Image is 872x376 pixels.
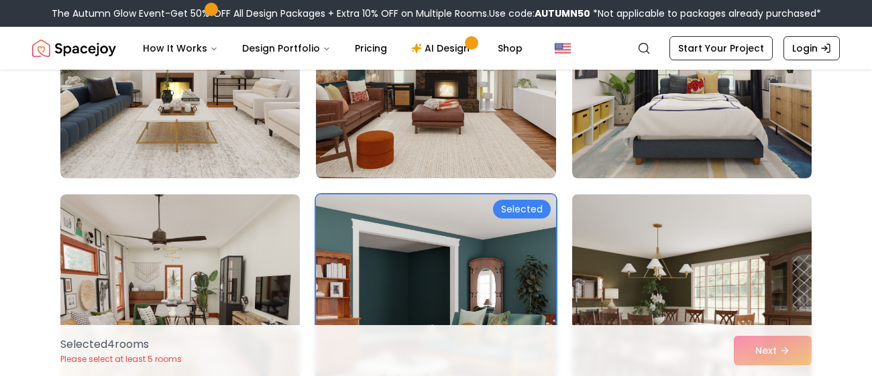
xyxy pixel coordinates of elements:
div: Selected [493,200,551,218]
a: Shop [487,35,533,62]
button: How It Works [132,35,229,62]
a: Login [783,36,840,60]
a: AI Design [400,35,484,62]
img: Spacejoy Logo [32,35,116,62]
img: United States [555,40,571,56]
p: Please select at least 5 rooms [60,354,182,365]
nav: Global [32,27,840,70]
p: Selected 4 room s [60,336,182,353]
a: Spacejoy [32,35,116,62]
span: *Not applicable to packages already purchased* [590,7,821,20]
span: Use code: [489,7,590,20]
div: The Autumn Glow Event-Get 50% OFF All Design Packages + Extra 10% OFF on Multiple Rooms. [52,7,821,20]
nav: Main [132,35,533,62]
button: Design Portfolio [231,35,341,62]
a: Start Your Project [669,36,773,60]
b: AUTUMN50 [535,7,590,20]
a: Pricing [344,35,398,62]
